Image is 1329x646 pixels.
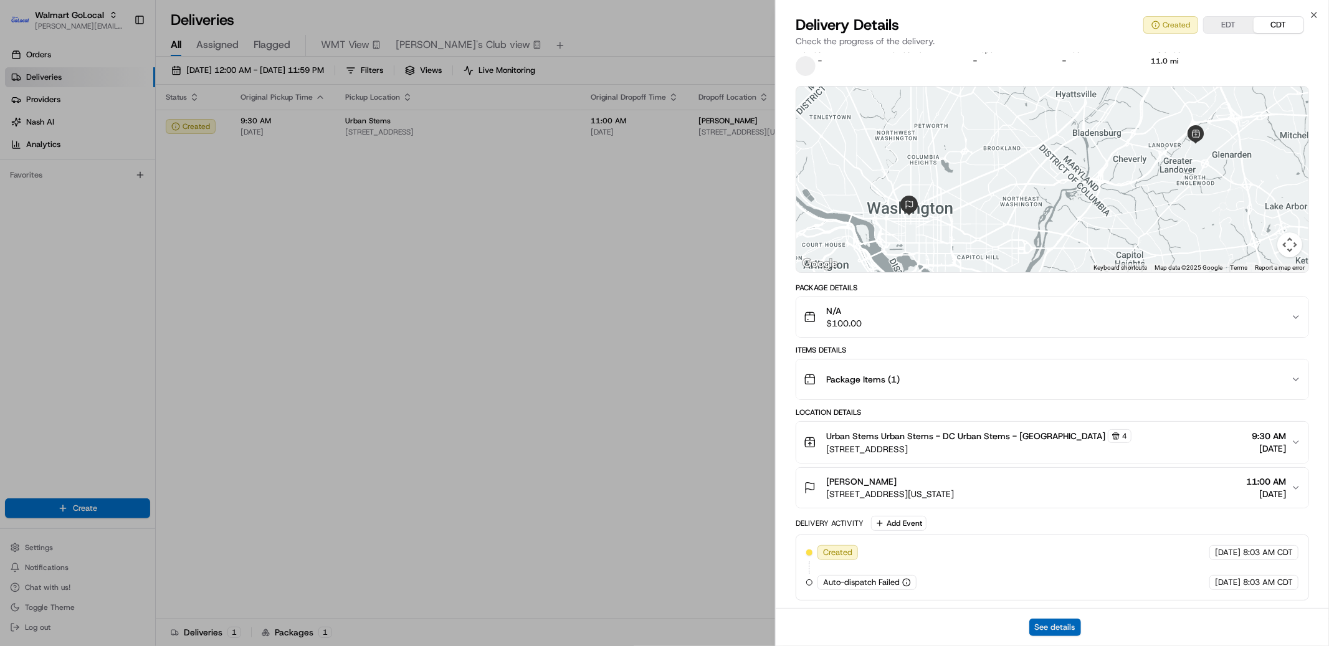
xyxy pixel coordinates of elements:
p: Check the progress of the delivery. [796,35,1309,47]
button: Created [1143,16,1198,34]
div: - [1062,56,1131,66]
span: 8:03 AM CDT [1243,547,1293,558]
span: [DATE] [1246,488,1286,500]
button: N/A$100.00 [796,297,1308,337]
a: Powered byPylon [88,211,151,221]
div: Start new chat [42,119,204,131]
img: 1736555255976-a54dd68f-1ca7-489b-9aae-adbdc363a1c4 [12,119,35,141]
button: Package Items (1) [796,359,1308,399]
a: Report a map error [1255,264,1305,271]
div: We're available if you need us! [42,131,158,141]
a: 📗Knowledge Base [7,176,100,198]
button: Start new chat [212,123,227,138]
button: Map camera controls [1277,232,1302,257]
a: Terms (opens in new tab) [1230,264,1247,271]
span: N/A [826,305,862,317]
span: [DATE] [1215,547,1241,558]
div: Package Details [796,283,1309,293]
span: 8:03 AM CDT [1243,577,1293,588]
a: Open this area in Google Maps (opens a new window) [799,256,841,272]
div: 11.0 mi [1151,56,1221,66]
a: 💻API Documentation [100,176,205,198]
button: Add Event [871,516,926,531]
button: CDT [1254,17,1303,33]
button: Urban Stems Urban Stems - DC Urban Stems - [GEOGRAPHIC_DATA]4[STREET_ADDRESS]9:30 AM[DATE] [796,422,1308,463]
span: [DATE] [1252,442,1286,455]
div: Delivery Activity [796,518,864,528]
span: API Documentation [118,181,200,193]
input: Clear [32,80,206,93]
span: [DATE] [1215,577,1241,588]
span: $100.00 [826,317,862,330]
span: Created [823,547,852,558]
button: Keyboard shortcuts [1093,264,1147,272]
button: EDT [1204,17,1254,33]
div: 💻 [105,182,115,192]
span: Auto-dispatch Failed [823,577,900,588]
span: 4 [1122,431,1127,441]
span: [PERSON_NAME] [826,475,897,488]
div: Items Details [796,345,1309,355]
p: Welcome 👋 [12,50,227,70]
span: Map data ©2025 Google [1155,264,1222,271]
span: Pylon [124,211,151,221]
span: 11:00 AM [1246,475,1286,488]
span: Knowledge Base [25,181,95,193]
span: Package Items ( 1 ) [826,373,900,386]
div: Location Details [796,407,1309,417]
img: Nash [12,12,37,37]
span: 9:30 AM [1252,430,1286,442]
div: - [974,56,1043,66]
span: - [818,56,822,66]
span: Urban Stems Urban Stems - DC Urban Stems - [GEOGRAPHIC_DATA] [826,430,1105,442]
button: See details [1029,619,1081,636]
span: [STREET_ADDRESS][US_STATE] [826,488,954,500]
div: 📗 [12,182,22,192]
button: [PERSON_NAME][STREET_ADDRESS][US_STATE]11:00 AM[DATE] [796,468,1308,508]
span: [STREET_ADDRESS] [826,443,1131,455]
span: Delivery Details [796,15,899,35]
img: Google [799,256,841,272]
